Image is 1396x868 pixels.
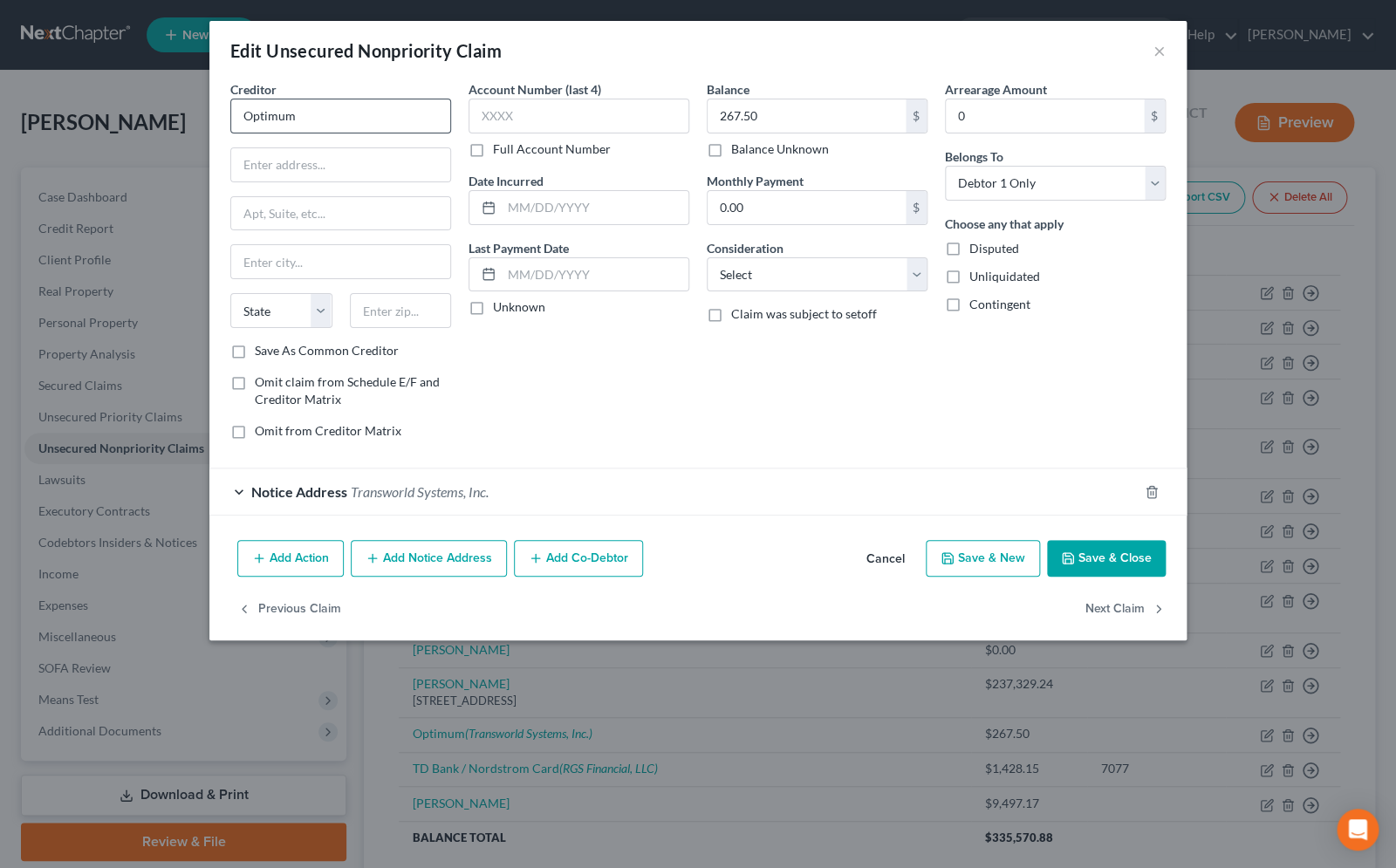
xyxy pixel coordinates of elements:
[1337,809,1379,851] div: Open Intercom Messenger
[731,306,877,321] span: Claim was subject to setoff
[255,342,399,359] label: Save As Common Creditor
[231,245,450,278] input: Enter city...
[708,99,906,133] input: 0.00
[852,542,919,577] button: Cancel
[708,191,906,224] input: 0.00
[351,540,507,577] button: Add Notice Address
[255,423,401,438] span: Omit from Creditor Matrix
[502,258,688,291] input: MM/DD/YYYY
[469,172,544,190] label: Date Incurred
[969,269,1040,284] span: Unliquidated
[469,99,689,133] input: XXXX
[493,298,545,316] label: Unknown
[1144,99,1165,133] div: $
[469,80,601,99] label: Account Number (last 4)
[906,191,927,224] div: $
[1085,591,1166,627] button: Next Claim
[969,297,1030,311] span: Contingent
[945,80,1047,99] label: Arrearage Amount
[230,38,502,63] div: Edit Unsecured Nonpriority Claim
[350,293,452,328] input: Enter zip...
[231,197,450,230] input: Apt, Suite, etc...
[502,191,688,224] input: MM/DD/YYYY
[707,80,749,99] label: Balance
[351,483,489,500] span: Transworld Systems, Inc.
[493,140,611,158] label: Full Account Number
[906,99,927,133] div: $
[469,239,569,257] label: Last Payment Date
[926,540,1040,577] button: Save & New
[945,215,1064,233] label: Choose any that apply
[251,483,347,500] span: Notice Address
[1047,540,1166,577] button: Save & Close
[707,172,804,190] label: Monthly Payment
[731,140,829,158] label: Balance Unknown
[237,591,341,627] button: Previous Claim
[969,241,1019,256] span: Disputed
[231,148,450,181] input: Enter address...
[707,239,784,257] label: Consideration
[946,99,1144,133] input: 0.00
[514,540,643,577] button: Add Co-Debtor
[230,82,277,97] span: Creditor
[1153,40,1166,61] button: ×
[237,540,344,577] button: Add Action
[230,99,451,133] input: Search creditor by name...
[945,149,1003,164] span: Belongs To
[255,374,440,407] span: Omit claim from Schedule E/F and Creditor Matrix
